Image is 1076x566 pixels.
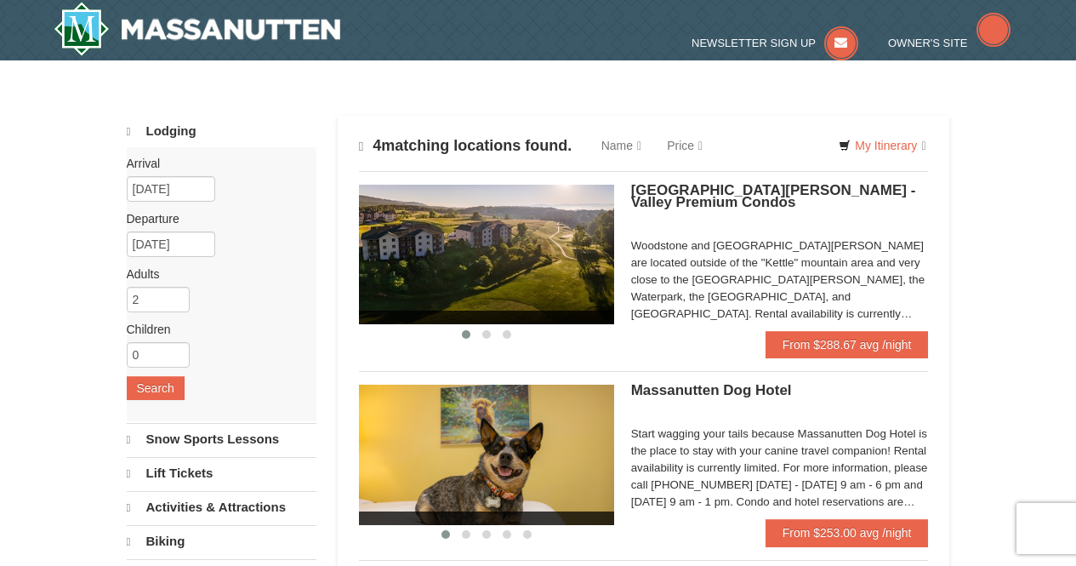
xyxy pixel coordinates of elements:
[127,525,316,557] a: Biking
[127,210,304,227] label: Departure
[766,519,929,546] a: From $253.00 avg /night
[127,376,185,400] button: Search
[127,423,316,455] a: Snow Sports Lessons
[692,37,816,49] span: Newsletter Sign Up
[654,129,715,163] a: Price
[127,266,304,283] label: Adults
[127,116,316,147] a: Lodging
[692,37,858,49] a: Newsletter Sign Up
[359,137,572,155] h4: matching locations found.
[631,237,929,323] div: Woodstone and [GEOGRAPHIC_DATA][PERSON_NAME] are located outside of the "Kettle" mountain area an...
[888,37,1011,49] a: Owner's Site
[631,382,792,398] span: Massanutten Dog Hotel
[766,331,929,358] a: From $288.67 avg /night
[54,2,341,56] img: Massanutten Resort Logo
[127,321,304,338] label: Children
[373,137,381,154] span: 4
[54,2,341,56] a: Massanutten Resort
[127,155,304,172] label: Arrival
[589,129,654,163] a: Name
[127,457,316,489] a: Lift Tickets
[631,426,929,511] div: Start wagging your tails because Massanutten Dog Hotel is the place to stay with your canine trav...
[888,37,968,49] span: Owner's Site
[631,182,916,210] span: [GEOGRAPHIC_DATA][PERSON_NAME] - Valley Premium Condos
[127,491,316,523] a: Activities & Attractions
[828,133,937,158] a: My Itinerary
